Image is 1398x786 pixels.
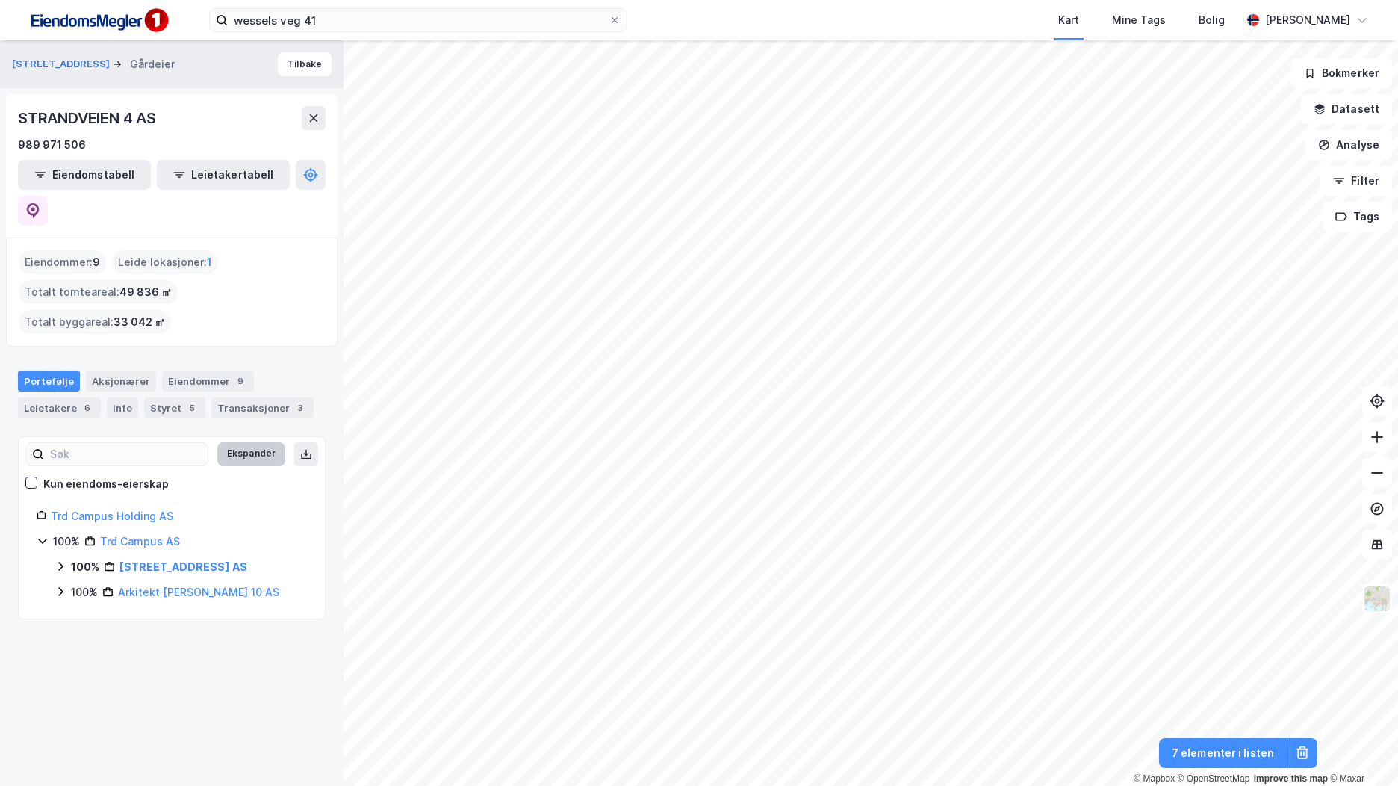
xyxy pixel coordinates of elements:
[157,160,290,190] button: Leietakertabell
[1199,11,1225,29] div: Bolig
[107,397,138,418] div: Info
[1178,773,1250,784] a: OpenStreetMap
[293,400,308,415] div: 3
[18,160,151,190] button: Eiendomstabell
[19,280,178,304] div: Totalt tomteareal :
[1254,773,1328,784] a: Improve this map
[51,510,173,522] a: Trd Campus Holding AS
[1323,714,1398,786] iframe: Chat Widget
[1134,773,1175,784] a: Mapbox
[144,397,205,418] div: Styret
[119,560,247,573] a: [STREET_ADDRESS] AS
[100,535,180,548] a: Trd Campus AS
[130,55,175,73] div: Gårdeier
[207,253,212,271] span: 1
[233,374,248,389] div: 9
[1112,11,1166,29] div: Mine Tags
[1265,11,1350,29] div: [PERSON_NAME]
[1159,738,1287,768] button: 7 elementer i listen
[53,533,80,551] div: 100%
[18,136,86,154] div: 989 971 506
[19,250,106,274] div: Eiendommer :
[93,253,100,271] span: 9
[44,443,208,465] input: Søk
[1320,166,1392,196] button: Filter
[278,52,332,76] button: Tilbake
[1058,11,1079,29] div: Kart
[80,400,95,415] div: 6
[1305,130,1392,160] button: Analyse
[71,584,98,601] div: 100%
[24,4,173,37] img: F4PB6Px+NJ5v8B7XTbfpPpyloAAAAASUVORK5CYII=
[1323,202,1392,232] button: Tags
[118,586,279,598] a: Arkitekt [PERSON_NAME] 10 AS
[119,283,172,301] span: 49 836 ㎡
[211,397,314,418] div: Transaksjoner
[71,558,99,576] div: 100%
[19,310,171,334] div: Totalt byggareal :
[86,371,156,392] div: Aksjonærer
[1291,58,1392,88] button: Bokmerker
[18,371,80,392] div: Portefølje
[184,400,199,415] div: 5
[114,313,165,331] span: 33 042 ㎡
[43,475,169,493] div: Kun eiendoms-eierskap
[18,397,101,418] div: Leietakere
[12,57,113,72] button: [STREET_ADDRESS]
[18,106,159,130] div: STRANDVEIEN 4 AS
[1301,94,1392,124] button: Datasett
[1323,714,1398,786] div: Kontrollprogram for chat
[112,250,218,274] div: Leide lokasjoner :
[217,442,285,466] button: Ekspander
[162,371,254,392] div: Eiendommer
[228,9,609,31] input: Søk på adresse, matrikkel, gårdeiere, leietakere eller personer
[1363,584,1391,613] img: Z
